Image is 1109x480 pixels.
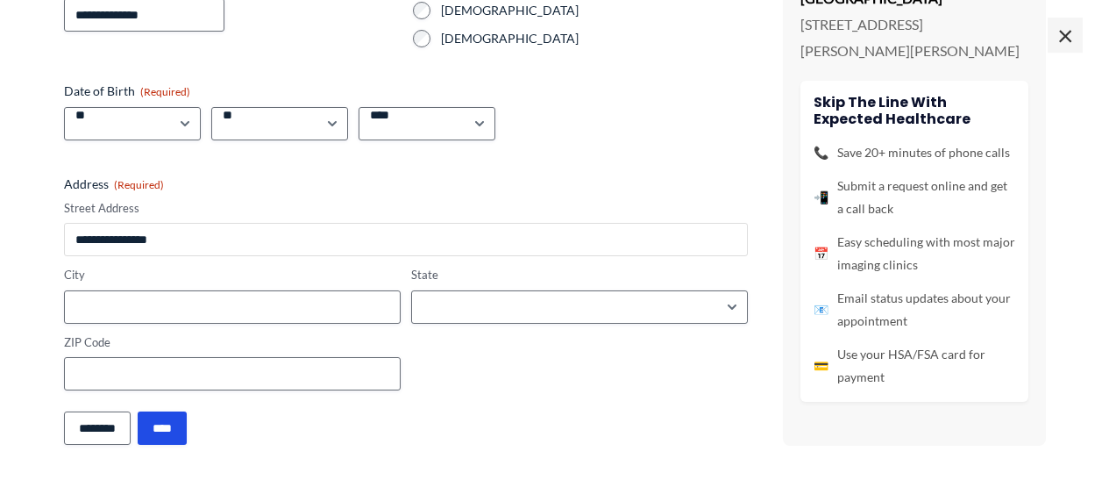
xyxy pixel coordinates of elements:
[814,174,1015,219] li: Submit a request online and get a call back
[814,286,1015,332] li: Email status updates about your appointment
[814,140,1015,163] li: Save 20+ minutes of phone calls
[64,334,401,351] label: ZIP Code
[814,297,828,320] span: 📧
[441,30,748,47] label: [DEMOGRAPHIC_DATA]
[64,82,190,100] legend: Date of Birth
[64,200,748,217] label: Street Address
[140,85,190,98] span: (Required)
[814,230,1015,276] li: Easy scheduling with most major imaging clinics
[814,185,828,208] span: 📲
[441,2,748,19] label: [DEMOGRAPHIC_DATA]
[814,94,1015,127] h4: Skip the line with Expected Healthcare
[814,241,828,264] span: 📅
[1048,18,1083,53] span: ×
[64,176,164,193] legend: Address
[411,267,748,283] label: State
[814,342,1015,388] li: Use your HSA/FSA card for payment
[814,140,828,163] span: 📞
[800,11,1028,63] p: [STREET_ADDRESS][PERSON_NAME][PERSON_NAME]
[114,178,164,191] span: (Required)
[814,354,828,376] span: 💳
[64,267,401,283] label: City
